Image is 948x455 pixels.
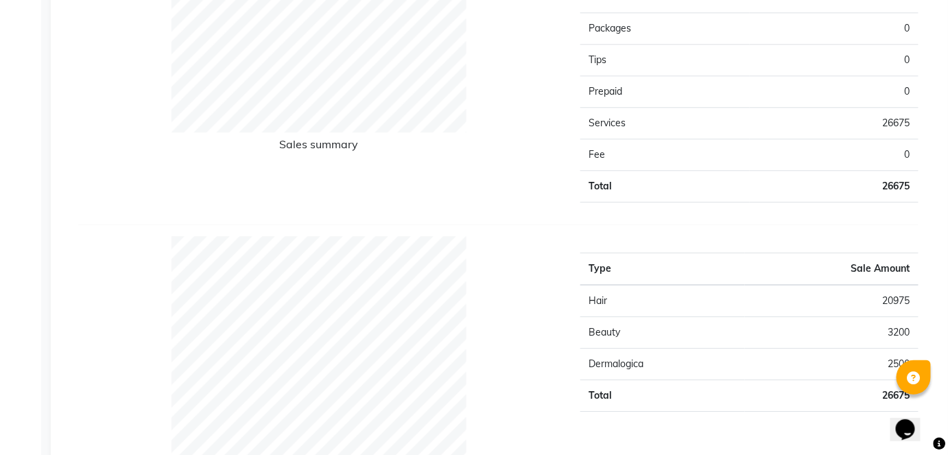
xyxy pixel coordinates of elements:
[750,75,919,107] td: 0
[750,107,919,139] td: 26675
[580,75,749,107] td: Prepaid
[750,170,919,202] td: 26675
[280,138,359,156] h6: Sales summary
[750,12,919,44] td: 0
[745,285,919,317] td: 20975
[745,348,919,380] td: 2500
[580,285,745,317] td: Hair
[580,12,749,44] td: Packages
[750,139,919,170] td: 0
[580,107,749,139] td: Services
[580,139,749,170] td: Fee
[750,44,919,75] td: 0
[580,316,745,348] td: Beauty
[580,380,745,411] td: Total
[745,316,919,348] td: 3200
[580,44,749,75] td: Tips
[580,348,745,380] td: Dermalogica
[745,380,919,411] td: 26675
[580,170,749,202] td: Total
[890,400,934,441] iframe: chat widget
[745,253,919,285] th: Sale Amount
[580,253,745,285] th: Type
